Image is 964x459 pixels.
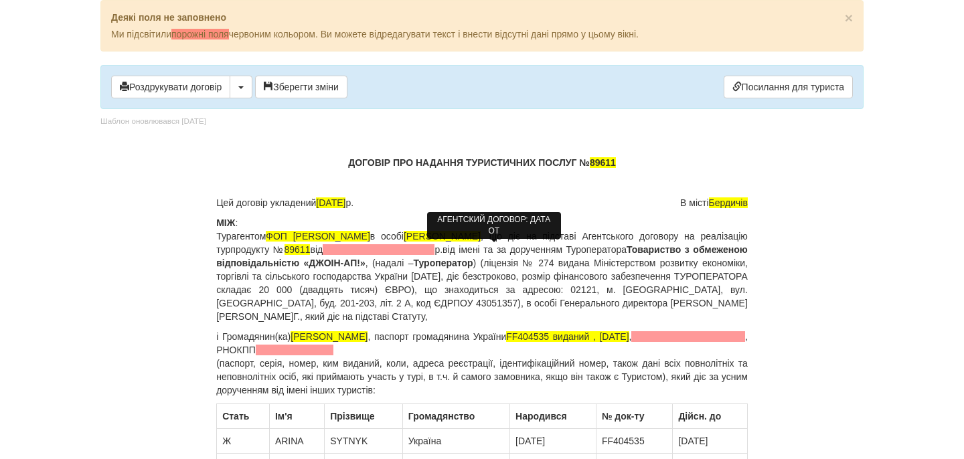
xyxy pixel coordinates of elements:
th: № док-ту [596,404,673,429]
span: 89611 [590,157,616,168]
b: Туроператор [413,258,473,268]
div: Шаблон оновлювався [DATE] [100,116,206,127]
td: [DATE] [673,429,747,454]
span: В місті [680,196,748,209]
th: Народився [510,404,596,429]
th: Прiзвище [325,404,403,429]
p: Деякі поля не заповнено [111,11,853,24]
p: : Турагентом в особі , що діє на підставі Агентського договору на реалізацію турпродукту № від р.... [216,216,748,323]
span: FF404535 виданий , [DATE] [506,331,629,342]
span: [PERSON_NAME] [291,331,368,342]
b: ДОГОВІР ПРО НАДАННЯ ТУРИСТИЧНИХ ПОСЛУГ № [348,157,616,168]
td: Ж [217,429,270,454]
span: Цей договір укладений р. [216,196,353,209]
p: Ми підсвітили червоним кольором. Ви можете відредагувати текст і внести відсутні дані прямо у цьо... [111,27,853,41]
span: Бердичів [709,197,748,208]
button: Роздрукувати договір [111,76,230,98]
span: [PERSON_NAME] [404,231,481,242]
b: МІЖ [216,217,235,228]
span: × [845,10,853,25]
button: Close [845,11,853,25]
span: 89611 [285,244,311,255]
p: і Громадянин(ка) , паспорт громадянина України , , РНОКПП (паспорт, серія, номер, ким виданий, ко... [216,330,748,397]
span: [DATE] [316,197,345,208]
td: [DATE] [510,429,596,454]
td: ARINA [269,429,324,454]
th: Громадянство [402,404,509,429]
th: Ім'я [269,404,324,429]
div: АГЕНТСКИЙ ДОГОВОР: ДАТА ОТ [427,212,561,239]
td: Україна [402,429,509,454]
span: порожні поля [171,29,229,39]
span: ФОП [PERSON_NAME] [266,231,370,242]
b: Товариство з обмеженою відповідальністю «ДЖОІН-АП!» [216,244,748,268]
th: Дійсн. до [673,404,747,429]
th: Стать [217,404,270,429]
button: Зберегти зміни [255,76,347,98]
td: SYTNYK [325,429,403,454]
td: FF404535 [596,429,673,454]
a: Посилання для туриста [724,76,853,98]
